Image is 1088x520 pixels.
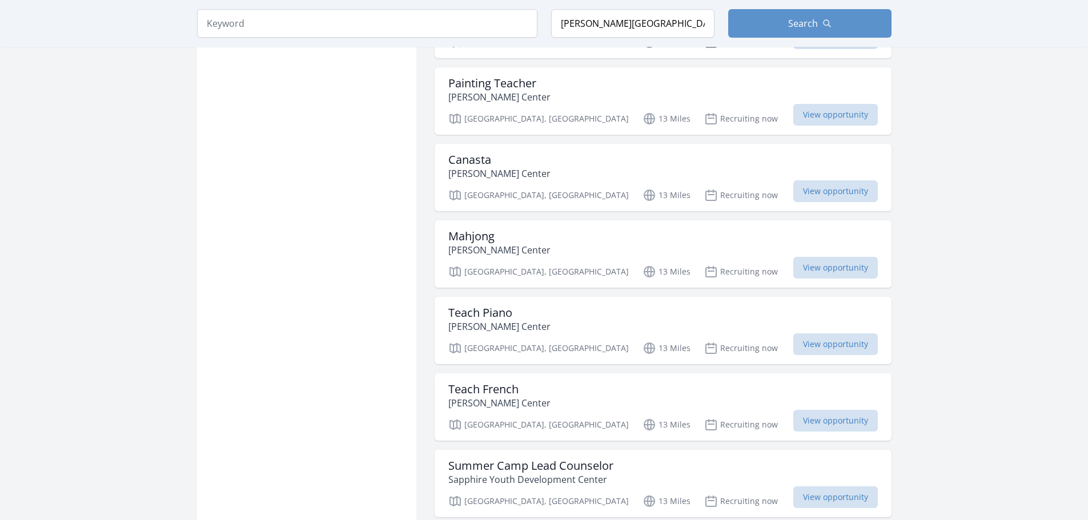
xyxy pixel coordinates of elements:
[448,341,629,355] p: [GEOGRAPHIC_DATA], [GEOGRAPHIC_DATA]
[793,486,878,508] span: View opportunity
[448,494,629,508] p: [GEOGRAPHIC_DATA], [GEOGRAPHIC_DATA]
[448,320,551,333] p: [PERSON_NAME] Center
[448,382,551,396] h3: Teach French
[643,418,690,432] p: 13 Miles
[788,17,818,30] span: Search
[643,341,690,355] p: 13 Miles
[448,76,551,90] h3: Painting Teacher
[643,265,690,279] p: 13 Miles
[793,180,878,202] span: View opportunity
[448,459,613,473] h3: Summer Camp Lead Counselor
[435,450,892,517] a: Summer Camp Lead Counselor Sapphire Youth Development Center [GEOGRAPHIC_DATA], [GEOGRAPHIC_DATA]...
[435,220,892,288] a: Mahjong [PERSON_NAME] Center [GEOGRAPHIC_DATA], [GEOGRAPHIC_DATA] 13 Miles Recruiting now View op...
[793,410,878,432] span: View opportunity
[704,494,778,508] p: Recruiting now
[435,297,892,364] a: Teach Piano [PERSON_NAME] Center [GEOGRAPHIC_DATA], [GEOGRAPHIC_DATA] 13 Miles Recruiting now Vie...
[643,188,690,202] p: 13 Miles
[448,90,551,104] p: [PERSON_NAME] Center
[728,9,892,38] button: Search
[448,306,551,320] h3: Teach Piano
[448,418,629,432] p: [GEOGRAPHIC_DATA], [GEOGRAPHIC_DATA]
[704,188,778,202] p: Recruiting now
[435,373,892,441] a: Teach French [PERSON_NAME] Center [GEOGRAPHIC_DATA], [GEOGRAPHIC_DATA] 13 Miles Recruiting now Vi...
[448,229,551,243] h3: Mahjong
[704,112,778,126] p: Recruiting now
[793,333,878,355] span: View opportunity
[551,9,714,38] input: Location
[448,188,629,202] p: [GEOGRAPHIC_DATA], [GEOGRAPHIC_DATA]
[448,473,613,486] p: Sapphire Youth Development Center
[448,112,629,126] p: [GEOGRAPHIC_DATA], [GEOGRAPHIC_DATA]
[448,265,629,279] p: [GEOGRAPHIC_DATA], [GEOGRAPHIC_DATA]
[197,9,537,38] input: Keyword
[448,153,551,167] h3: Canasta
[448,243,551,257] p: [PERSON_NAME] Center
[704,265,778,279] p: Recruiting now
[704,341,778,355] p: Recruiting now
[793,257,878,279] span: View opportunity
[448,396,551,410] p: [PERSON_NAME] Center
[704,418,778,432] p: Recruiting now
[448,167,551,180] p: [PERSON_NAME] Center
[793,104,878,126] span: View opportunity
[643,494,690,508] p: 13 Miles
[643,112,690,126] p: 13 Miles
[435,144,892,211] a: Canasta [PERSON_NAME] Center [GEOGRAPHIC_DATA], [GEOGRAPHIC_DATA] 13 Miles Recruiting now View op...
[435,67,892,135] a: Painting Teacher [PERSON_NAME] Center [GEOGRAPHIC_DATA], [GEOGRAPHIC_DATA] 13 Miles Recruiting no...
